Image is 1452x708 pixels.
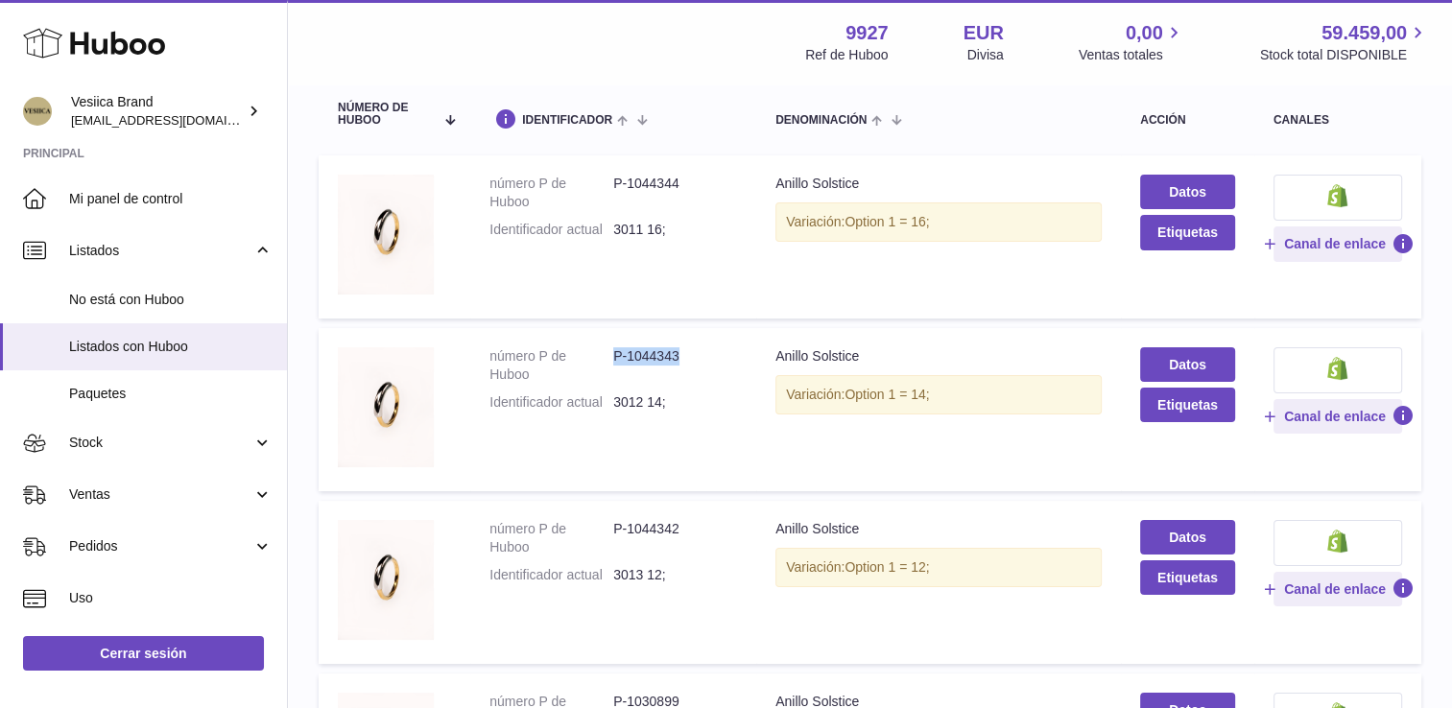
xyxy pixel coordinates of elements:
span: 59.459,00 [1321,20,1407,46]
span: Canal de enlace [1284,235,1386,252]
img: shopify-small.png [1327,184,1347,207]
span: Stock [69,434,252,452]
img: Anillo Solstice [338,175,434,295]
dt: número P de Huboo [489,347,613,384]
span: Mi panel de control [69,190,273,208]
a: Cerrar sesión [23,636,264,671]
dt: Identificador actual [489,221,613,239]
div: Variación: [775,375,1102,414]
dd: P-1044342 [613,520,737,556]
span: Option 1 = 16; [845,214,929,229]
button: Etiquetas [1140,560,1235,595]
img: Anillo Solstice [338,347,434,467]
span: Option 1 = 14; [845,387,929,402]
span: Listados con Huboo [69,338,273,356]
div: Divisa [967,46,1004,64]
span: Paquetes [69,385,273,403]
span: 0,00 [1126,20,1163,46]
div: Ref de Huboo [805,46,888,64]
div: Anillo Solstice [775,175,1102,193]
span: Canal de enlace [1284,408,1386,425]
span: identificador [522,114,612,127]
div: Variación: [775,202,1102,242]
span: Ventas totales [1079,46,1185,64]
span: denominación [775,114,867,127]
dd: 3013 12; [613,566,737,584]
button: Etiquetas [1140,388,1235,422]
dd: P-1044343 [613,347,737,384]
dd: P-1044344 [613,175,737,211]
span: No está con Huboo [69,291,273,309]
dt: número P de Huboo [489,175,613,211]
span: Uso [69,589,273,607]
dt: Identificador actual [489,393,613,412]
a: 59.459,00 Stock total DISPONIBLE [1260,20,1429,64]
div: Anillo Solstice [775,347,1102,366]
div: Variación: [775,548,1102,587]
a: 0,00 Ventas totales [1079,20,1185,64]
strong: 9927 [845,20,889,46]
div: acción [1140,114,1235,127]
dt: Identificador actual [489,566,613,584]
a: Datos [1140,520,1235,555]
span: Stock total DISPONIBLE [1260,46,1429,64]
div: canales [1273,114,1402,127]
span: Option 1 = 12; [845,559,929,575]
img: logistic@vesiica.com [23,97,52,126]
img: Anillo Solstice [338,520,434,640]
button: Canal de enlace [1273,226,1402,261]
span: [EMAIL_ADDRESS][DOMAIN_NAME] [71,112,282,128]
dd: 3012 14; [613,393,737,412]
span: Listados [69,242,252,260]
span: número de Huboo [338,102,435,127]
span: Pedidos [69,537,252,555]
strong: EUR [964,20,1004,46]
div: Vesiica Brand [71,93,244,130]
span: Ventas [69,485,252,504]
button: Etiquetas [1140,215,1235,249]
span: Canal de enlace [1284,580,1386,598]
button: Canal de enlace [1273,572,1402,606]
dd: 3011 16; [613,221,737,239]
a: Datos [1140,175,1235,209]
button: Canal de enlace [1273,399,1402,434]
a: Datos [1140,347,1235,382]
img: shopify-small.png [1327,530,1347,553]
img: shopify-small.png [1327,357,1347,380]
div: Anillo Solstice [775,520,1102,538]
dt: número P de Huboo [489,520,613,556]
